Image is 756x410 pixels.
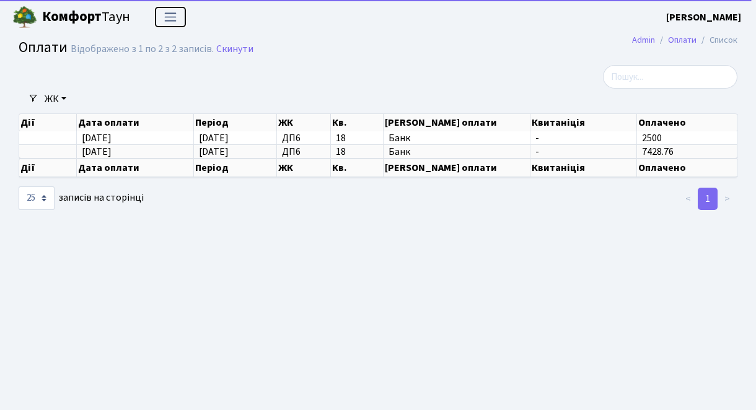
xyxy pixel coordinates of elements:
[668,33,697,46] a: Оплати
[282,147,325,157] span: ДП6
[42,7,102,27] b: Комфорт
[384,159,530,177] th: [PERSON_NAME] оплати
[199,145,229,159] span: [DATE]
[71,43,214,55] div: Відображено з 1 по 2 з 2 записів.
[194,159,278,177] th: Період
[535,147,632,157] span: -
[77,159,194,177] th: Дата оплати
[277,114,330,131] th: ЖК
[535,133,632,143] span: -
[603,65,737,89] input: Пошук...
[389,133,525,143] span: Банк
[384,114,530,131] th: [PERSON_NAME] оплати
[389,147,525,157] span: Банк
[194,114,278,131] th: Період
[42,7,130,28] span: Таун
[12,5,37,30] img: logo.png
[336,147,378,157] span: 18
[637,114,737,131] th: Оплачено
[77,114,194,131] th: Дата оплати
[637,159,737,177] th: Оплачено
[642,145,674,159] span: 7428.76
[216,43,253,55] a: Скинути
[632,33,655,46] a: Admin
[331,159,384,177] th: Кв.
[613,27,756,53] nav: breadcrumb
[82,145,112,159] span: [DATE]
[82,131,112,145] span: [DATE]
[19,186,144,210] label: записів на сторінці
[336,133,378,143] span: 18
[155,7,186,27] button: Переключити навігацію
[19,159,77,177] th: Дії
[530,114,638,131] th: Квитаніція
[19,114,77,131] th: Дії
[666,11,741,24] b: [PERSON_NAME]
[277,159,330,177] th: ЖК
[642,131,662,145] span: 2500
[19,186,55,210] select: записів на сторінці
[331,114,384,131] th: Кв.
[698,188,718,210] a: 1
[666,10,741,25] a: [PERSON_NAME]
[282,133,325,143] span: ДП6
[199,131,229,145] span: [DATE]
[40,89,71,110] a: ЖК
[19,37,68,58] span: Оплати
[530,159,638,177] th: Квитаніція
[697,33,737,47] li: Список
